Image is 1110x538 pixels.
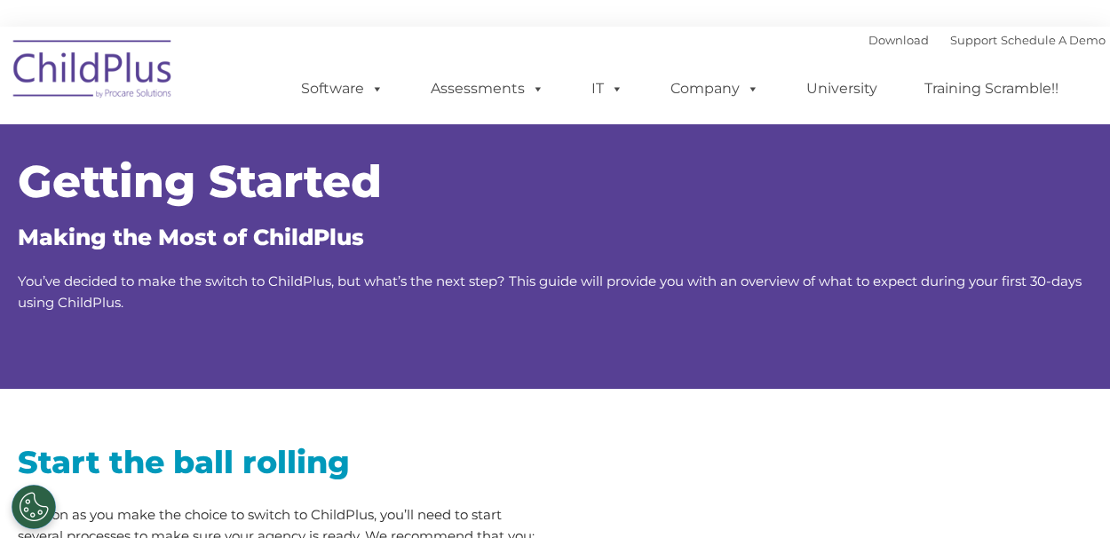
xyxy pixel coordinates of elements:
a: University [789,71,895,107]
a: Software [283,71,401,107]
span: Making the Most of ChildPlus [18,224,364,250]
img: ChildPlus by Procare Solutions [4,28,182,116]
button: Cookies Settings [12,485,56,529]
a: Support [950,33,997,47]
a: Training Scramble!! [907,71,1076,107]
span: Getting Started [18,154,382,209]
a: Assessments [413,71,562,107]
span: You’ve decided to make the switch to ChildPlus, but what’s the next step? This guide will provide... [18,273,1082,311]
a: Download [868,33,929,47]
a: Company [653,71,777,107]
h2: Start the ball rolling [18,442,542,482]
font: | [868,33,1106,47]
a: IT [574,71,641,107]
a: Schedule A Demo [1001,33,1106,47]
